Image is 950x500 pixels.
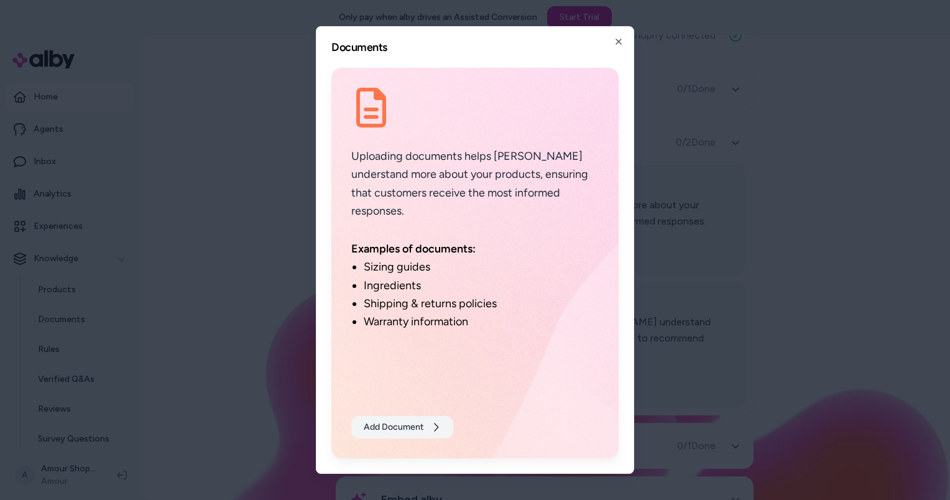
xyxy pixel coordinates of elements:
[351,240,599,258] p: Examples of documents:
[351,147,599,220] p: Uploading documents helps [PERSON_NAME] understand more about your products, ensuring that custom...
[351,416,453,438] button: Add Document
[364,295,599,313] li: Shipping & returns policies
[364,258,599,276] li: Sizing guides
[364,313,599,331] li: Warranty information
[364,277,599,295] li: Ingredients
[331,42,619,53] h2: Documents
